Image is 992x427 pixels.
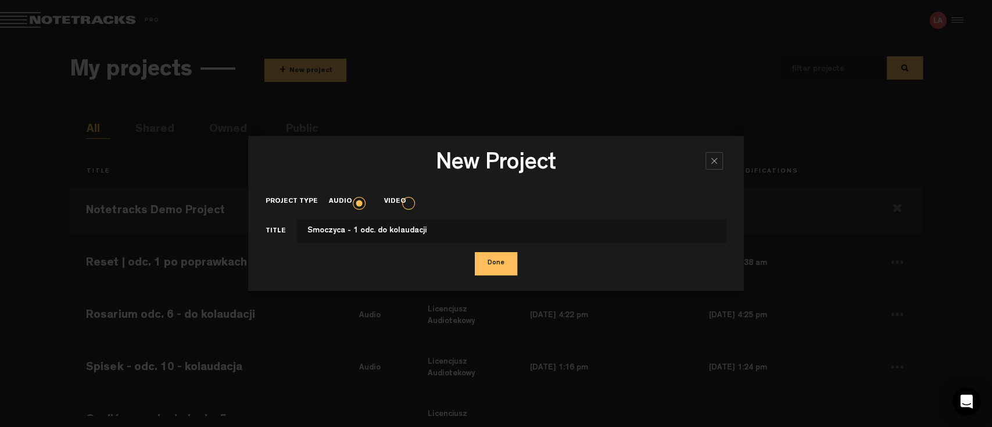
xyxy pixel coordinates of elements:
[329,197,363,207] label: Audio
[384,197,417,207] label: Video
[952,387,980,415] div: Open Intercom Messenger
[266,197,329,207] label: Project type
[266,152,727,181] h3: New Project
[297,220,727,243] input: This field cannot contain only space(s)
[266,227,297,240] label: Title
[475,252,517,275] button: Done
